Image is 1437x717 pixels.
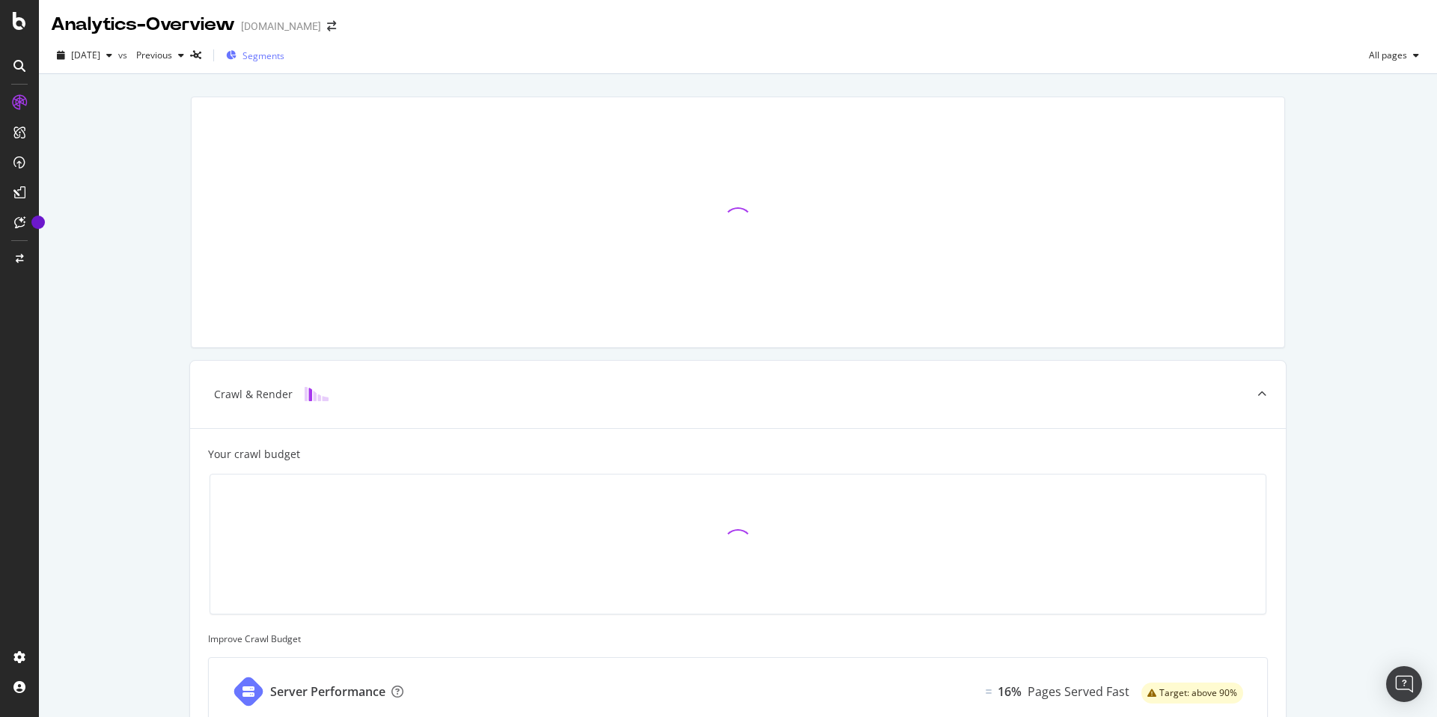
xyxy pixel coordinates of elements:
div: Open Intercom Messenger [1386,666,1422,702]
div: warning label [1141,683,1243,704]
div: arrow-right-arrow-left [327,21,336,31]
button: [DATE] [51,43,118,67]
span: 2025 Aug. 8th [71,49,100,61]
span: Target: above 90% [1159,689,1237,698]
div: Your crawl budget [208,447,300,462]
div: Server Performance [270,683,385,701]
div: Tooltip anchor [31,216,45,229]
div: Pages Served Fast [1028,683,1129,701]
span: vs [118,49,130,61]
button: Segments [220,43,290,67]
div: 16% [998,683,1022,701]
img: block-icon [305,387,329,401]
button: Previous [130,43,190,67]
button: All pages [1363,43,1425,67]
span: All pages [1363,49,1407,61]
div: [DOMAIN_NAME] [241,19,321,34]
div: Improve Crawl Budget [208,632,1268,645]
span: Previous [130,49,172,61]
img: Equal [986,689,992,694]
div: Analytics - Overview [51,12,235,37]
span: Segments [242,49,284,62]
div: Crawl & Render [214,387,293,402]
